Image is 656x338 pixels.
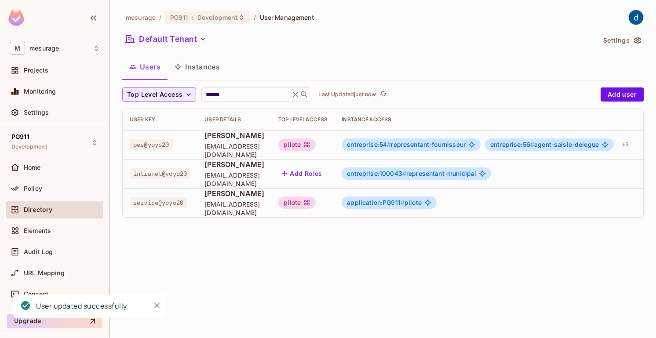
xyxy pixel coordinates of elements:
[204,200,264,217] span: [EMAIL_ADDRESS][DOMAIN_NAME]
[127,89,182,100] span: Top Level Access
[130,116,190,123] div: User Key
[122,32,210,46] button: Default Tenant
[490,141,599,148] span: agent-saisie-delegue
[402,170,406,177] span: #
[10,42,25,55] span: M
[130,168,190,179] span: intranet@yoyo20
[342,116,632,123] div: Instance Access
[347,170,406,177] span: entreprise:100043
[347,170,476,177] span: representant-municipal
[204,189,264,198] span: [PERSON_NAME]
[490,141,534,148] span: entreprise:56
[378,89,388,100] button: refresh
[401,199,405,206] span: #
[8,10,24,26] img: SReyMgAAAABJRU5ErkJggg==
[629,10,643,25] img: dev 911gcl
[24,88,56,95] span: Monitoring
[197,13,238,22] span: Development
[204,131,264,140] span: [PERSON_NAME]
[11,133,29,140] span: PG911
[347,199,405,206] span: application:PG911
[260,13,315,22] span: User Management
[254,13,256,22] li: /
[318,91,376,98] p: Last Updated just now
[600,33,644,47] button: Settings
[347,141,391,148] span: entreprise:54
[347,199,422,206] span: pilote
[601,87,644,102] button: Add user
[530,141,534,148] span: #
[159,13,161,22] li: /
[24,164,41,171] span: Home
[278,138,316,151] div: pilote
[278,196,316,209] div: pilote
[122,56,168,78] button: Users
[11,143,47,150] span: Development
[122,87,196,102] button: Top Level Access
[278,167,326,181] button: Add Roles
[130,197,187,208] span: service@yoyo20
[126,13,156,22] span: the active workspace
[347,141,466,148] span: representant-fournisseur
[204,116,264,123] div: User Details
[618,138,632,152] div: + 3
[278,116,328,123] div: Top Level Access
[36,301,127,312] div: User updated successfully
[168,56,227,78] button: Instances
[204,171,264,188] span: [EMAIL_ADDRESS][DOMAIN_NAME]
[29,45,59,52] span: Workspace: mesurage
[24,248,53,255] span: Audit Log
[24,227,51,234] span: Elements
[170,13,188,22] span: PG911
[150,299,164,312] button: Close
[24,206,52,213] span: Directory
[204,160,264,169] span: [PERSON_NAME]
[24,185,42,192] span: Policy
[24,109,49,116] span: Settings
[191,14,194,21] span: :
[204,142,264,159] span: [EMAIL_ADDRESS][DOMAIN_NAME]
[387,141,391,148] span: #
[376,89,388,100] span: Click to refresh data
[130,139,173,150] span: pes@yoyo20
[24,269,65,276] span: URL Mapping
[379,90,387,99] span: refresh
[24,67,48,74] span: Projects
